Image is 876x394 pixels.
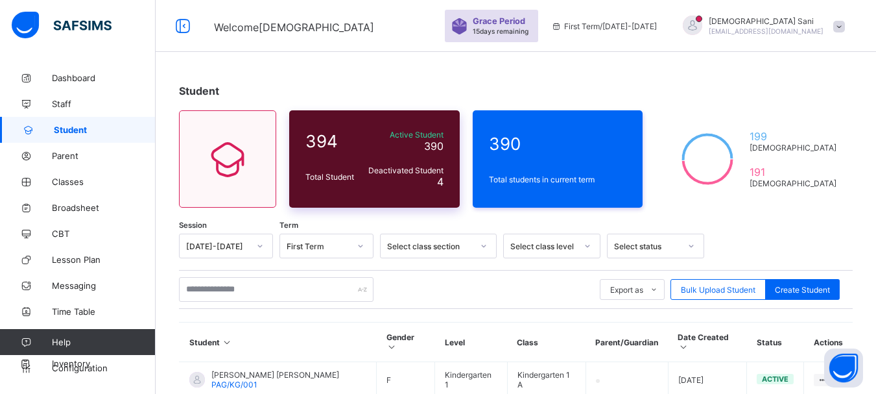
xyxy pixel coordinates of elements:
span: active [762,375,788,384]
img: safsims [12,12,112,39]
th: Status [747,323,804,362]
div: First Term [287,241,349,251]
span: Time Table [52,306,156,317]
img: sticker-purple.71386a28dfed39d6af7621340158ba97.svg [451,18,468,34]
span: [DEMOGRAPHIC_DATA] [750,143,836,153]
span: Total students in current term [489,175,627,184]
div: Select class level [510,241,576,251]
span: 15 days remaining [473,27,528,35]
span: Student [179,84,219,97]
span: Messaging [52,280,156,291]
span: 191 [750,166,836,179]
span: Staff [52,99,156,109]
span: Session [179,221,207,230]
span: [DEMOGRAPHIC_DATA] Sani [709,16,823,26]
th: Class [507,323,586,362]
i: Sort in Ascending Order [678,342,689,352]
span: Parent [52,151,156,161]
span: 390 [489,134,627,154]
span: Grace Period [473,16,525,26]
span: Dashboard [52,73,156,83]
span: Lesson Plan [52,254,156,265]
span: Deactivated Student [366,166,444,175]
span: Export as [610,285,643,295]
span: Student [54,125,156,135]
i: Sort in Ascending Order [386,342,397,352]
span: session/term information [551,21,657,31]
span: Welcome [DEMOGRAPHIC_DATA] [214,21,374,34]
i: Sort in Ascending Order [222,338,233,347]
button: Open asap [824,349,863,388]
div: [DATE]-[DATE] [186,241,249,251]
span: Help [52,337,155,347]
th: Actions [804,323,853,362]
span: 390 [424,140,444,153]
span: Configuration [52,363,155,373]
th: Student [180,323,377,362]
span: [DEMOGRAPHIC_DATA] [750,179,836,188]
div: Total Student [302,169,362,185]
span: Classes [52,177,156,187]
div: Select class section [387,241,473,251]
div: Select status [614,241,680,251]
span: Bulk Upload Student [681,285,755,295]
th: Date Created [668,323,747,362]
th: Parent/Guardian [586,323,668,362]
span: CBT [52,228,156,239]
th: Gender [377,323,435,362]
span: PAG/KG/001 [211,380,257,389]
span: Create Student [775,285,830,295]
span: Active Student [366,130,444,140]
th: Level [435,323,508,362]
span: Broadsheet [52,203,156,213]
span: 394 [305,131,359,151]
span: Term [279,221,298,230]
span: [EMAIL_ADDRESS][DOMAIN_NAME] [709,27,823,35]
span: 4 [437,175,444,188]
span: 199 [750,130,836,143]
span: [PERSON_NAME] [PERSON_NAME] [211,370,339,380]
div: MuhammadSani [670,16,851,37]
